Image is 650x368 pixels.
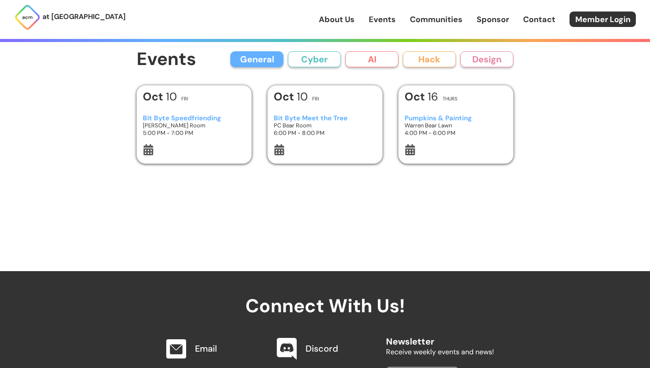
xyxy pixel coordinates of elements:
[14,4,41,31] img: ACM Logo
[523,14,555,25] a: Contact
[403,51,456,67] button: Hack
[274,129,377,137] h3: 6:00 PM - 8:00 PM
[274,122,377,129] h3: PC Bear Room
[319,14,355,25] a: About Us
[274,91,308,102] h1: 10
[156,271,494,316] h2: Connect With Us!
[230,51,283,67] button: General
[181,96,188,101] h2: Fri
[405,89,428,104] b: Oct
[386,346,494,358] p: Receive weekly events and news!
[166,339,186,359] img: Email
[143,122,246,129] h3: [PERSON_NAME] Room
[277,338,297,360] img: Discord
[460,51,513,67] button: Design
[405,129,508,137] h3: 4:00 PM - 6:00 PM
[306,343,338,354] a: Discord
[42,11,126,23] p: at [GEOGRAPHIC_DATA]
[477,14,509,25] a: Sponsor
[143,129,246,137] h3: 5:00 PM - 7:00 PM
[369,14,396,25] a: Events
[274,115,377,122] h3: Bit Byte Meet the Tree
[443,96,457,101] h2: Thurs
[274,89,297,104] b: Oct
[345,51,398,67] button: AI
[410,14,463,25] a: Communities
[143,91,177,102] h1: 10
[143,89,166,104] b: Oct
[14,4,126,31] a: at [GEOGRAPHIC_DATA]
[137,50,196,69] h1: Events
[143,115,246,122] h3: Bit Byte Speedfriending
[386,328,494,346] h2: Newsletter
[405,91,438,102] h1: 16
[405,115,508,122] h3: Pumpkins & Painting
[312,96,319,101] h2: Fri
[288,51,341,67] button: Cyber
[570,11,636,27] a: Member Login
[405,122,508,129] h3: Warren Bear Lawn
[195,343,217,354] a: Email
